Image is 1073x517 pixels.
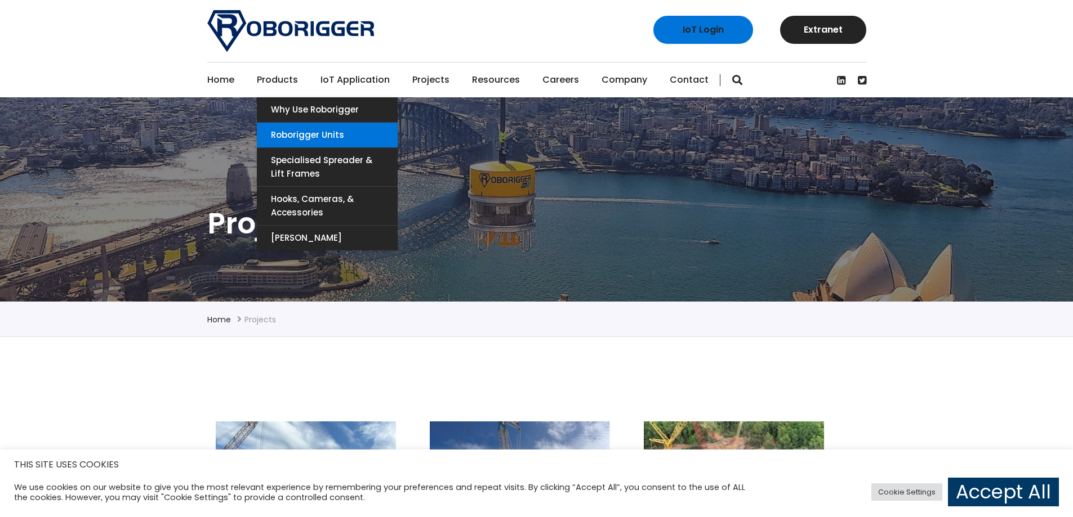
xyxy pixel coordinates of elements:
[257,148,398,186] a: Specialised Spreader & Lift Frames
[602,62,647,97] a: Company
[653,16,753,44] a: IoT Login
[472,62,520,97] a: Resources
[257,226,398,250] a: [PERSON_NAME]
[320,62,390,97] a: IoT Application
[244,313,276,326] li: Projects
[257,187,398,225] a: Hooks, Cameras, & Accessories
[207,204,866,242] h1: Projects
[207,10,374,52] img: Roborigger
[670,62,709,97] a: Contact
[871,483,942,501] a: Cookie Settings
[207,314,231,325] a: Home
[412,62,449,97] a: Projects
[948,478,1059,506] a: Accept All
[207,62,234,97] a: Home
[542,62,579,97] a: Careers
[14,457,1059,472] h5: THIS SITE USES COOKIES
[257,123,398,147] a: Roborigger Units
[257,62,298,97] a: Products
[257,97,398,122] a: Why use Roborigger
[14,482,746,502] div: We use cookies on our website to give you the most relevant experience by remembering your prefer...
[780,16,866,44] a: Extranet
